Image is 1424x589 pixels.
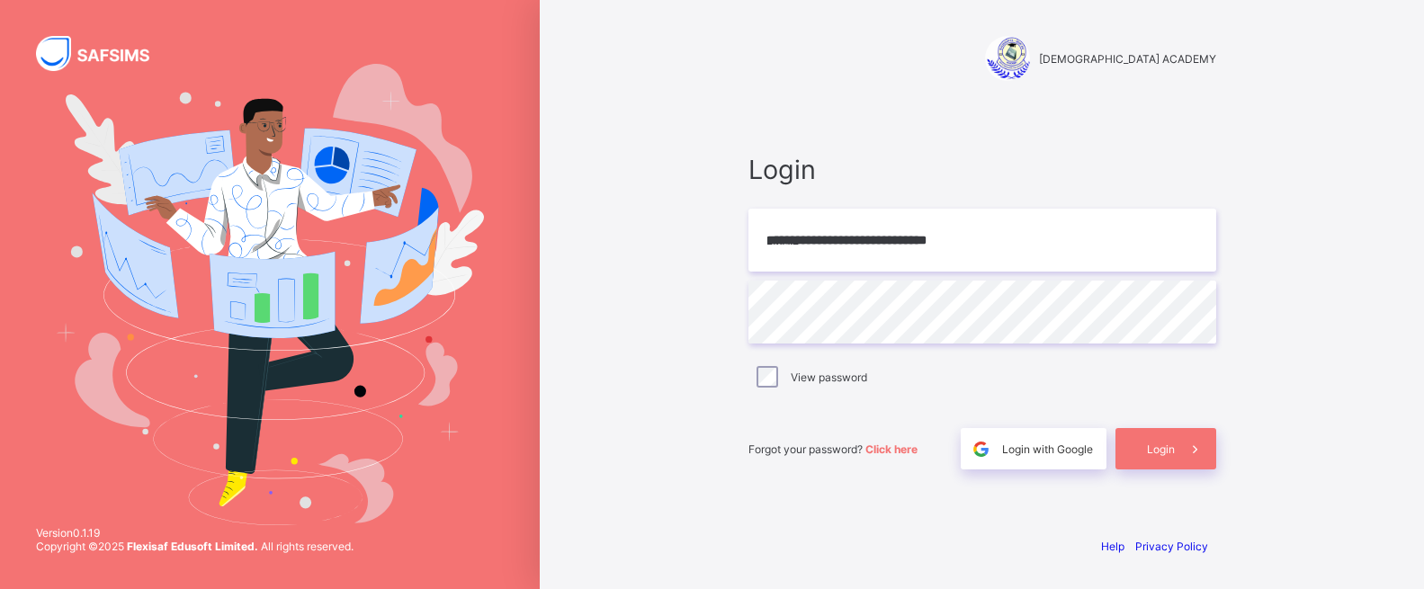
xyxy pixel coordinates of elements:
[1039,52,1216,66] span: [DEMOGRAPHIC_DATA] ACADEMY
[748,154,1216,185] span: Login
[127,540,258,553] strong: Flexisaf Edusoft Limited.
[791,370,867,384] label: View password
[56,64,484,524] img: Hero Image
[865,442,918,456] a: Click here
[36,540,354,553] span: Copyright © 2025 All rights reserved.
[971,439,991,460] img: google.396cfc9801f0270233282035f929180a.svg
[36,36,171,71] img: SAFSIMS Logo
[748,442,918,456] span: Forgot your password?
[36,526,354,540] span: Version 0.1.19
[1002,442,1093,456] span: Login with Google
[1147,442,1175,456] span: Login
[1101,540,1124,553] a: Help
[1135,540,1208,553] a: Privacy Policy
